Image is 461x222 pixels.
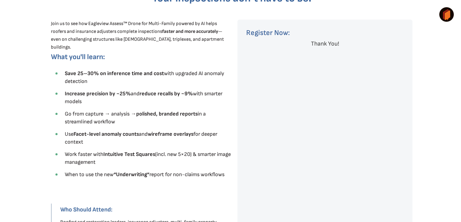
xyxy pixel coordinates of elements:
[311,40,339,47] strong: Thank You!
[65,90,131,97] strong: Increase precision by ~25%
[60,206,112,213] strong: Who Should Attend:
[162,29,218,34] strong: faster and more accurately
[51,21,224,50] span: Join us to see how Eagleview Assess™ Drone for Multi-Family powered by AI helps roofers and insur...
[103,151,155,157] strong: Intuitive Test Squares
[148,131,193,137] strong: wireframe overlays
[65,90,222,105] span: and with smarter models
[65,171,224,178] span: When to use the new report for non-claims workflows
[65,70,164,77] strong: Save 25–30% on inference time and cost
[246,28,290,37] span: Register Now:
[51,52,105,61] span: What you'll learn:
[65,111,206,125] span: Go from capture → analysis → in a streamlined workflow
[136,111,198,117] strong: polished, branded reports
[140,90,193,97] strong: reduce recalls by ~9%
[65,70,224,84] span: with upgraded AI anomaly detection
[114,171,149,178] strong: “Underwriting”
[74,131,139,137] strong: Facet-level anomaly counts
[65,131,217,145] span: Use and for deeper context
[65,151,231,165] span: Work faster with (incl. new 5×20) & smarter image management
